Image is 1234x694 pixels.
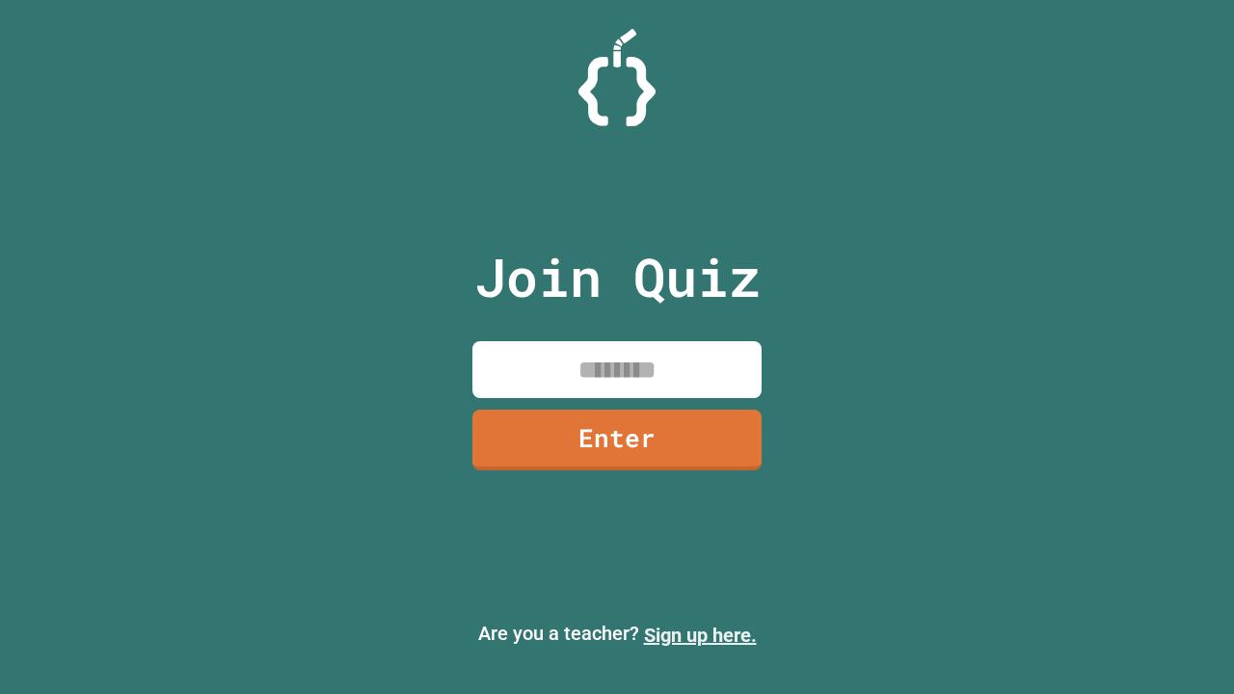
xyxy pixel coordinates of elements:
p: Are you a teacher? [15,619,1219,650]
a: Sign up here. [644,624,757,647]
p: Join Quiz [474,237,761,317]
img: Logo.svg [578,29,656,126]
iframe: chat widget [1153,617,1215,675]
a: Enter [472,410,762,470]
